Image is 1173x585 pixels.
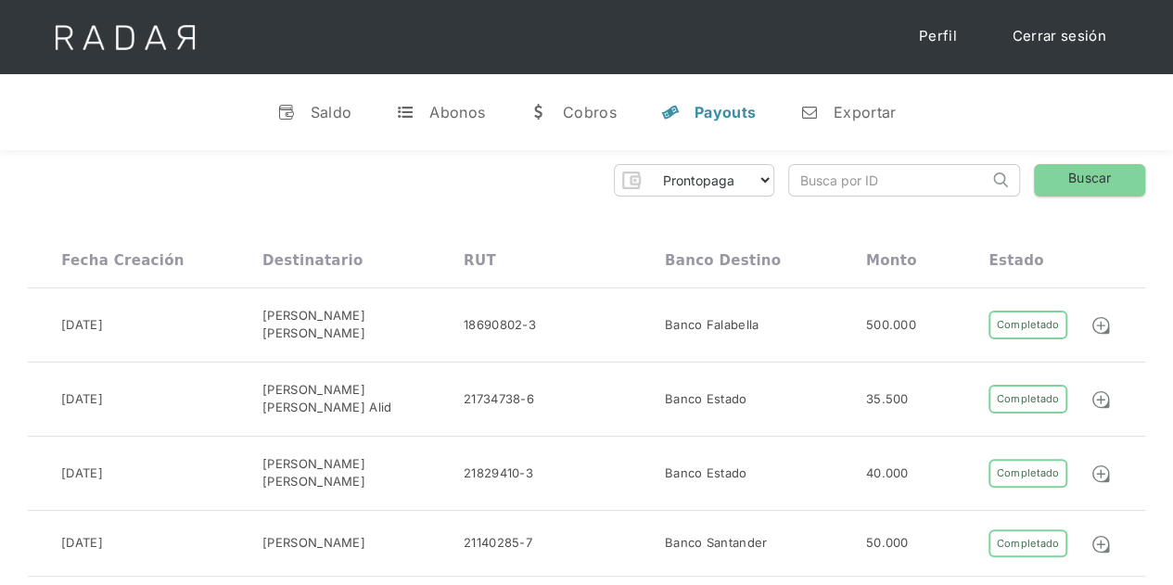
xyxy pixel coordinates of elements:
[262,252,363,269] div: Destinatario
[262,455,464,491] div: [PERSON_NAME] [PERSON_NAME]
[563,103,617,121] div: Cobros
[396,103,414,121] div: t
[1034,164,1145,197] a: Buscar
[529,103,548,121] div: w
[661,103,680,121] div: y
[277,103,296,121] div: v
[262,534,365,553] div: [PERSON_NAME]
[1090,464,1111,484] img: Detalle
[61,252,185,269] div: Fecha creación
[464,464,533,483] div: 21829410-3
[61,316,103,335] div: [DATE]
[614,164,774,197] form: Form
[866,252,917,269] div: Monto
[665,534,768,553] div: Banco Santander
[866,316,916,335] div: 500.000
[262,307,464,343] div: [PERSON_NAME] [PERSON_NAME]
[866,464,909,483] div: 40.000
[61,534,103,553] div: [DATE]
[789,165,988,196] input: Busca por ID
[988,252,1043,269] div: Estado
[800,103,819,121] div: n
[988,459,1066,488] div: Completado
[1090,315,1111,336] img: Detalle
[464,316,536,335] div: 18690802-3
[665,390,747,409] div: Banco Estado
[994,19,1125,55] a: Cerrar sesión
[900,19,975,55] a: Perfil
[866,534,909,553] div: 50.000
[464,252,496,269] div: RUT
[61,390,103,409] div: [DATE]
[262,381,464,417] div: [PERSON_NAME] [PERSON_NAME] Alid
[464,534,532,553] div: 21140285-7
[866,390,909,409] div: 35.500
[1090,534,1111,554] img: Detalle
[988,529,1066,558] div: Completado
[464,390,534,409] div: 21734738-6
[665,252,781,269] div: Banco destino
[311,103,352,121] div: Saldo
[1090,389,1111,410] img: Detalle
[988,311,1066,339] div: Completado
[695,103,756,121] div: Payouts
[665,316,759,335] div: Banco Falabella
[429,103,485,121] div: Abonos
[988,385,1066,413] div: Completado
[665,464,747,483] div: Banco Estado
[61,464,103,483] div: [DATE]
[834,103,896,121] div: Exportar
